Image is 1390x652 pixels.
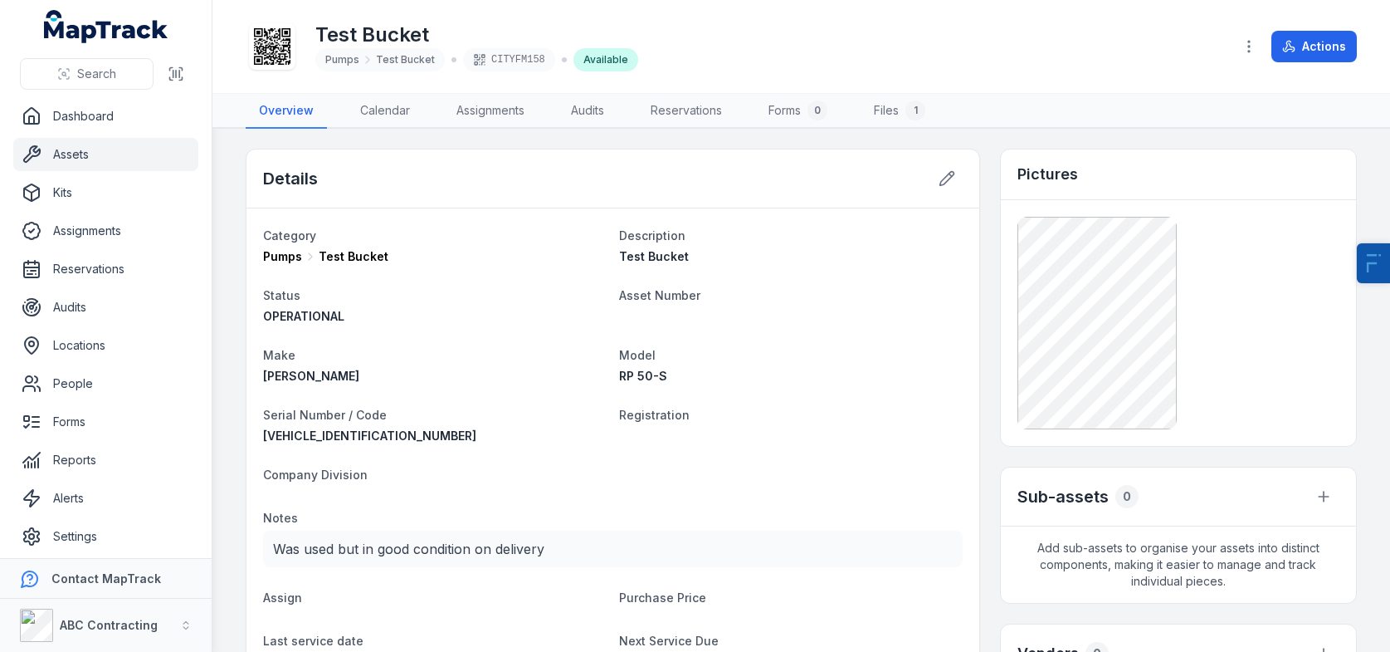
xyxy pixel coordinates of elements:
[263,511,298,525] span: Notes
[263,634,363,648] span: Last service date
[1017,163,1078,186] h3: Pictures
[619,408,690,422] span: Registration
[905,100,925,120] div: 1
[263,348,295,362] span: Make
[13,176,198,209] a: Kits
[13,214,198,248] a: Assignments
[443,94,538,129] a: Assignments
[13,138,198,171] a: Assets
[1271,31,1357,62] button: Actions
[13,367,198,400] a: People
[263,369,359,383] span: [PERSON_NAME]
[60,618,158,632] strong: ABC Contracting
[263,248,302,265] span: Pumps
[637,94,735,129] a: Reservations
[13,329,198,362] a: Locations
[273,537,953,561] p: Was used but in good condition on delivery
[263,167,318,190] h2: Details
[315,22,638,48] h1: Test Bucket
[325,53,359,66] span: Pumps
[1017,485,1109,508] h2: Sub-assets
[246,94,327,129] a: Overview
[619,228,685,243] span: Description
[463,48,555,71] div: CITYFM158
[13,252,198,286] a: Reservations
[755,94,841,129] a: Forms0
[13,482,198,515] a: Alerts
[263,408,387,422] span: Serial Number / Code
[347,94,423,129] a: Calendar
[13,405,198,439] a: Forms
[619,369,667,383] span: RP 50-S
[573,48,638,71] div: Available
[619,348,656,362] span: Model
[263,228,316,243] span: Category
[51,571,161,586] strong: Contact MapTrack
[44,10,168,43] a: MapTrack
[319,248,388,265] span: Test Bucket
[13,291,198,324] a: Audits
[861,94,939,129] a: Files1
[77,66,116,82] span: Search
[619,288,700,302] span: Asset Number
[376,53,435,66] span: Test Bucket
[13,444,198,477] a: Reports
[263,429,476,443] span: [VEHICLE_IDENTIFICATION_NUMBER]
[619,591,706,605] span: Purchase Price
[20,58,154,90] button: Search
[558,94,617,129] a: Audits
[1001,527,1356,603] span: Add sub-assets to organise your assets into distinct components, making it easier to manage and t...
[13,100,198,133] a: Dashboard
[1115,485,1139,508] div: 0
[13,520,198,553] a: Settings
[619,249,689,263] span: Test Bucket
[263,288,300,302] span: Status
[263,309,344,323] span: OPERATIONAL
[807,100,827,120] div: 0
[263,468,368,482] span: Company Division
[263,591,302,605] span: Assign
[619,634,719,648] span: Next Service Due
